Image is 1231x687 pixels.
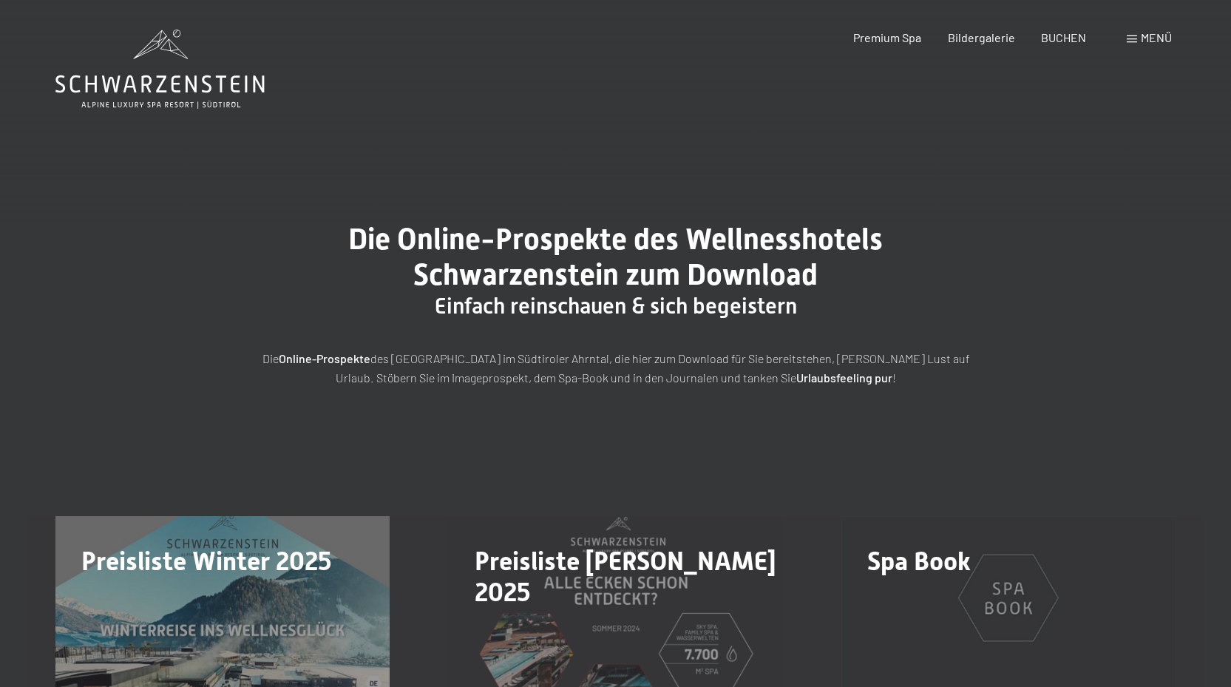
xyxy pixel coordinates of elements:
[867,546,971,576] span: Spa Book
[348,222,883,292] span: Die Online-Prospekte des Wellnesshotels Schwarzenstein zum Download
[279,351,370,365] strong: Online-Prospekte
[1141,30,1172,44] span: Menü
[475,546,776,607] span: Preisliste [PERSON_NAME] 2025
[246,349,986,387] p: Die des [GEOGRAPHIC_DATA] im Südtiroler Ahrntal, die hier zum Download für Sie bereitstehen, [PER...
[796,370,892,385] strong: Urlaubsfeeling pur
[948,30,1015,44] a: Bildergalerie
[1041,30,1086,44] a: BUCHEN
[853,30,921,44] a: Premium Spa
[81,546,332,576] span: Preisliste Winter 2025
[435,293,797,319] span: Einfach reinschauen & sich begeistern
